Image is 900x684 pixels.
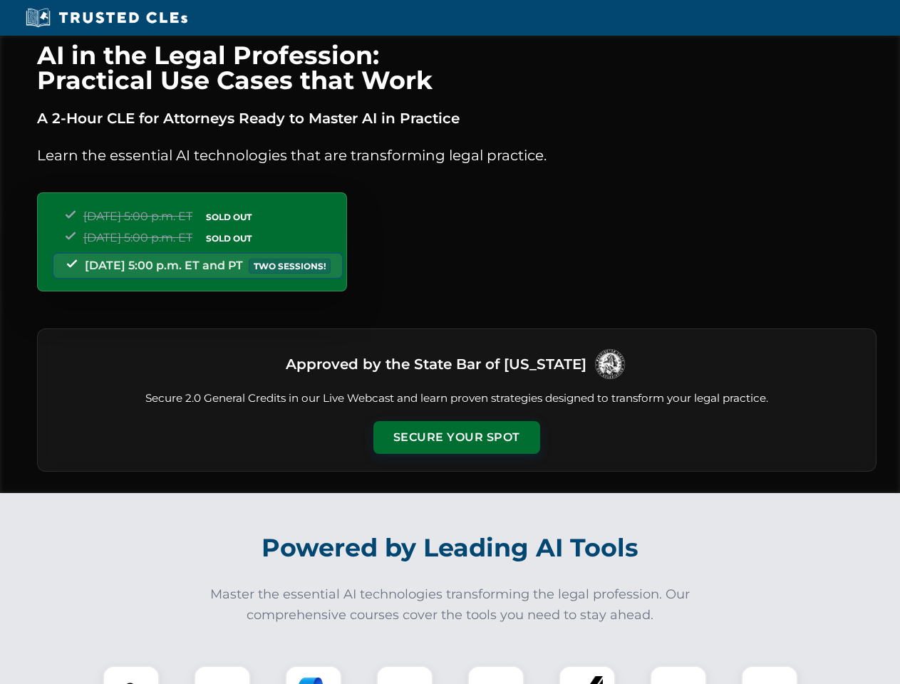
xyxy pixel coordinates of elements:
span: SOLD OUT [201,231,257,246]
span: [DATE] 5:00 p.m. ET [83,231,192,244]
img: Logo [592,346,628,382]
h1: AI in the Legal Profession: Practical Use Cases that Work [37,43,876,93]
p: A 2-Hour CLE for Attorneys Ready to Master AI in Practice [37,107,876,130]
img: Trusted CLEs [21,7,192,28]
p: Secure 2.0 General Credits in our Live Webcast and learn proven strategies designed to transform ... [55,390,859,407]
span: [DATE] 5:00 p.m. ET [83,209,192,223]
h3: Approved by the State Bar of [US_STATE] [286,351,586,377]
button: Secure Your Spot [373,421,540,454]
p: Master the essential AI technologies transforming the legal profession. Our comprehensive courses... [201,584,700,626]
p: Learn the essential AI technologies that are transforming legal practice. [37,144,876,167]
span: SOLD OUT [201,209,257,224]
h2: Powered by Leading AI Tools [56,523,845,573]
